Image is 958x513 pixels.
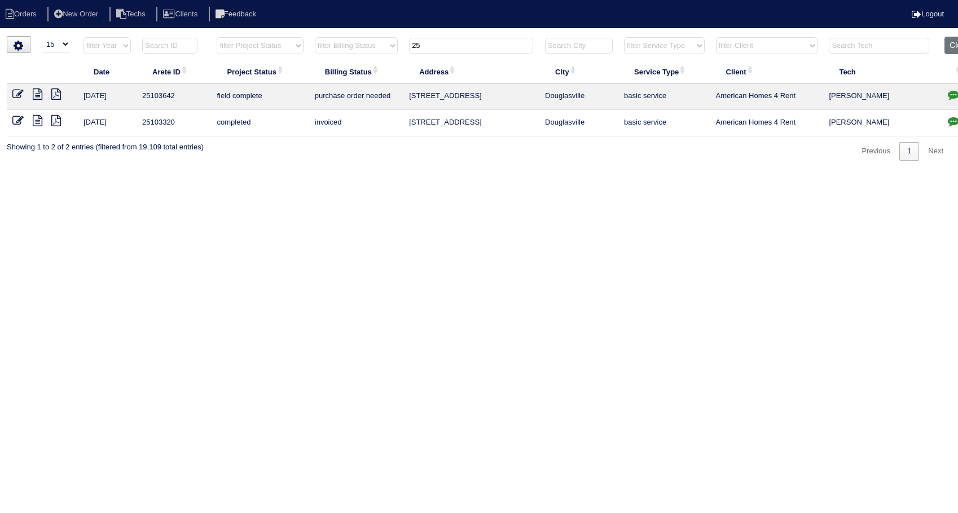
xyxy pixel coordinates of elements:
[912,10,944,18] a: Logout
[823,60,939,83] th: Tech
[823,110,939,136] td: [PERSON_NAME]
[137,83,211,110] td: 25103642
[409,38,533,54] input: Search Address
[156,10,206,18] a: Clients
[710,60,824,83] th: Client: activate to sort column ascending
[209,7,265,22] li: Feedback
[211,83,309,110] td: field complete
[78,110,137,136] td: [DATE]
[403,83,539,110] td: [STREET_ADDRESS]
[78,60,137,83] th: Date
[137,110,211,136] td: 25103320
[710,83,824,110] td: American Homes 4 Rent
[309,60,403,83] th: Billing Status: activate to sort column ascending
[920,142,951,161] a: Next
[539,60,618,83] th: City: activate to sort column ascending
[823,83,939,110] td: [PERSON_NAME]
[109,7,155,22] li: Techs
[309,110,403,136] td: invoiced
[539,83,618,110] td: Douglasville
[545,38,613,54] input: Search City
[109,10,155,18] a: Techs
[211,60,309,83] th: Project Status: activate to sort column ascending
[618,60,710,83] th: Service Type: activate to sort column ascending
[854,142,898,161] a: Previous
[403,60,539,83] th: Address: activate to sort column ascending
[47,10,107,18] a: New Order
[309,83,403,110] td: purchase order needed
[156,7,206,22] li: Clients
[539,110,618,136] td: Douglasville
[78,83,137,110] td: [DATE]
[211,110,309,136] td: completed
[142,38,197,54] input: Search ID
[403,110,539,136] td: [STREET_ADDRESS]
[618,83,710,110] td: basic service
[829,38,929,54] input: Search Tech
[899,142,919,161] a: 1
[618,110,710,136] td: basic service
[137,60,211,83] th: Arete ID: activate to sort column ascending
[710,110,824,136] td: American Homes 4 Rent
[7,136,204,152] div: Showing 1 to 2 of 2 entries (filtered from 19,109 total entries)
[47,7,107,22] li: New Order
